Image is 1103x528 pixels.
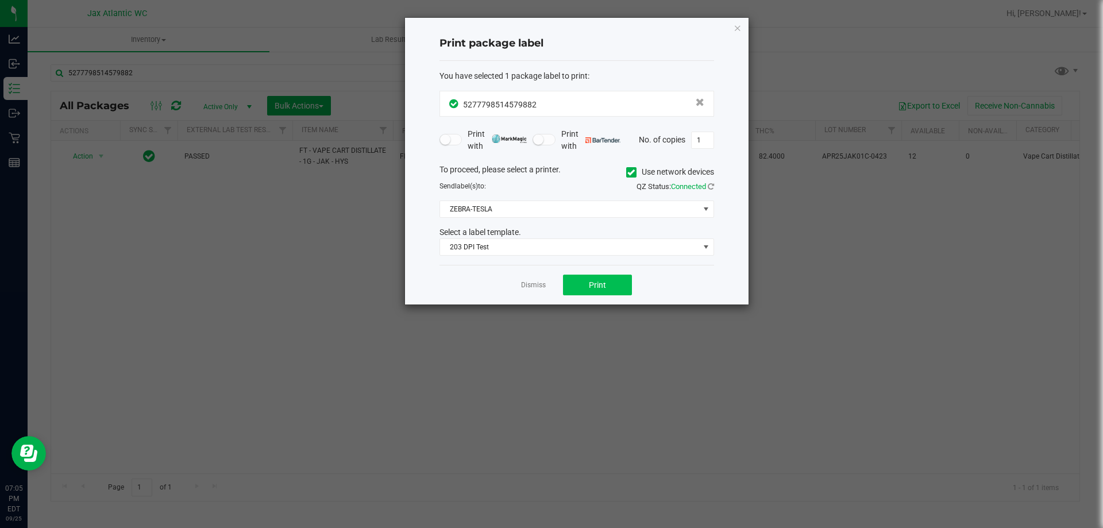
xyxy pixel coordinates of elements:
[463,100,537,109] span: 5277798514579882
[671,182,706,191] span: Connected
[626,166,714,178] label: Use network devices
[521,280,546,290] a: Dismiss
[439,71,588,80] span: You have selected 1 package label to print
[449,98,460,110] span: In Sync
[492,134,527,143] img: mark_magic_cybra.png
[440,239,699,255] span: 203 DPI Test
[431,226,723,238] div: Select a label template.
[468,128,527,152] span: Print with
[563,275,632,295] button: Print
[585,137,620,143] img: bartender.png
[439,70,714,82] div: :
[561,128,620,152] span: Print with
[637,182,714,191] span: QZ Status:
[439,182,486,190] span: Send to:
[440,201,699,217] span: ZEBRA-TESLA
[639,134,685,144] span: No. of copies
[431,164,723,181] div: To proceed, please select a printer.
[455,182,478,190] span: label(s)
[439,36,714,51] h4: Print package label
[11,436,46,471] iframe: Resource center
[589,280,606,290] span: Print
